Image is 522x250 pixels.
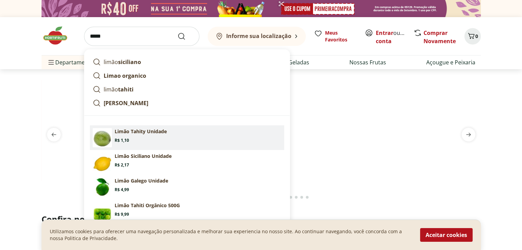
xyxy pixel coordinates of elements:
[376,29,414,45] a: Criar conta
[50,228,412,242] p: Utilizamos cookies para oferecer uma navegação personalizada e melhorar sua experiencia no nosso ...
[47,54,55,71] button: Menu
[47,54,96,71] span: Departamentos
[104,72,146,79] strong: Limao organico
[93,202,112,221] img: Principal
[90,96,284,110] a: [PERSON_NAME]
[42,128,66,141] button: previous
[288,189,293,205] button: Go to page 14 from fs-carousel
[118,58,141,66] strong: siciliano
[115,162,129,168] span: R$ 2,17
[314,29,357,43] a: Meus Favoritos
[90,125,284,150] a: Limão Tahity UnidadeLimão Tahity UnidadeR$ 1,10
[93,128,112,147] img: Limão Tahity Unidade
[304,189,310,205] button: Go to page 17 from fs-carousel
[475,33,478,39] span: 0
[115,212,129,217] span: R$ 9,99
[293,189,299,205] button: Go to page 15 from fs-carousel
[464,28,481,45] button: Carrinho
[90,175,284,199] a: PrincipalLimão Galego UnidadeR$ 4,99
[84,27,199,46] input: search
[42,25,76,46] img: Hortifruti
[90,69,284,83] a: Limao organico
[90,83,284,96] a: limãotahiti
[299,189,304,205] button: Go to page 16 from fs-carousel
[104,99,148,107] strong: [PERSON_NAME]
[349,58,386,66] a: Nossas Frutas
[177,32,194,40] button: Submit Search
[426,58,475,66] a: Açougue e Peixaria
[93,153,112,172] img: Principal
[90,150,284,175] a: PrincipalLimão Siciliano UnidadeR$ 2,17
[456,128,481,141] button: next
[118,86,134,93] strong: tahiti
[226,32,291,40] b: Informe sua localização
[93,177,112,197] img: Principal
[115,128,167,135] p: Limão Tahity Unidade
[325,29,357,43] span: Meus Favoritos
[376,29,393,37] a: Entrar
[90,199,284,224] a: PrincipalLimão Tahiti Orgânico 500GR$ 9,99
[115,138,129,143] span: R$ 1,10
[104,58,141,66] p: limão
[115,177,168,184] p: Limão Galego Unidade
[104,85,134,93] p: limão
[115,187,129,192] span: R$ 4,99
[424,29,456,45] a: Comprar Novamente
[42,214,481,225] h2: Confira nossos descontos exclusivos
[115,153,172,160] p: Limão Siciliano Unidade
[115,202,180,209] p: Limão Tahiti Orgânico 500G
[208,27,306,46] button: Informe sua localização
[90,55,284,69] a: limãosiciliano
[376,29,406,45] span: ou
[420,228,473,242] button: Aceitar cookies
